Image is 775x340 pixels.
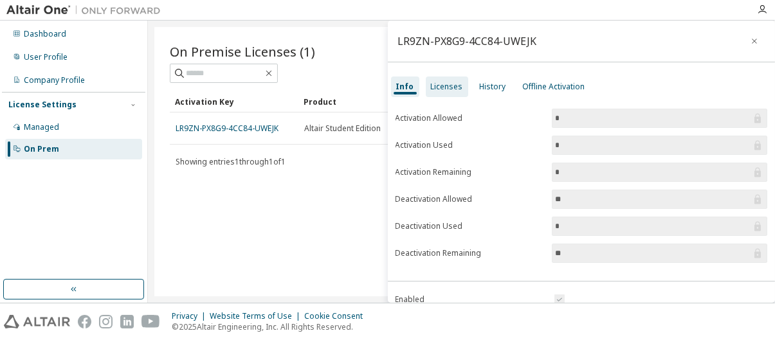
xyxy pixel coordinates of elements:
[4,315,70,328] img: altair_logo.svg
[120,315,134,328] img: linkedin.svg
[141,315,160,328] img: youtube.svg
[396,248,544,258] label: Deactivation Remaining
[523,82,585,92] div: Offline Activation
[396,82,414,92] div: Info
[172,311,210,321] div: Privacy
[6,4,167,17] img: Altair One
[99,315,113,328] img: instagram.svg
[210,311,304,321] div: Website Terms of Use
[24,144,59,154] div: On Prem
[24,75,85,85] div: Company Profile
[304,91,422,112] div: Product
[170,42,315,60] span: On Premise Licenses (1)
[24,52,68,62] div: User Profile
[8,100,77,110] div: License Settings
[396,140,544,150] label: Activation Used
[176,156,286,167] span: Showing entries 1 through 1 of 1
[396,221,544,231] label: Deactivation Used
[304,123,381,134] span: Altair Student Edition
[78,315,91,328] img: facebook.svg
[24,122,59,132] div: Managed
[172,321,370,332] p: © 2025 Altair Engineering, Inc. All Rights Reserved.
[480,82,506,92] div: History
[431,82,463,92] div: Licenses
[396,294,544,305] label: Enabled
[175,91,293,112] div: Activation Key
[396,194,544,204] label: Deactivation Allowed
[176,123,278,134] a: LR9ZN-PX8G9-4CC84-UWEJK
[396,167,544,177] label: Activation Remaining
[396,113,544,123] label: Activation Allowed
[24,29,66,39] div: Dashboard
[398,36,537,46] div: LR9ZN-PX8G9-4CC84-UWEJK
[304,311,370,321] div: Cookie Consent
